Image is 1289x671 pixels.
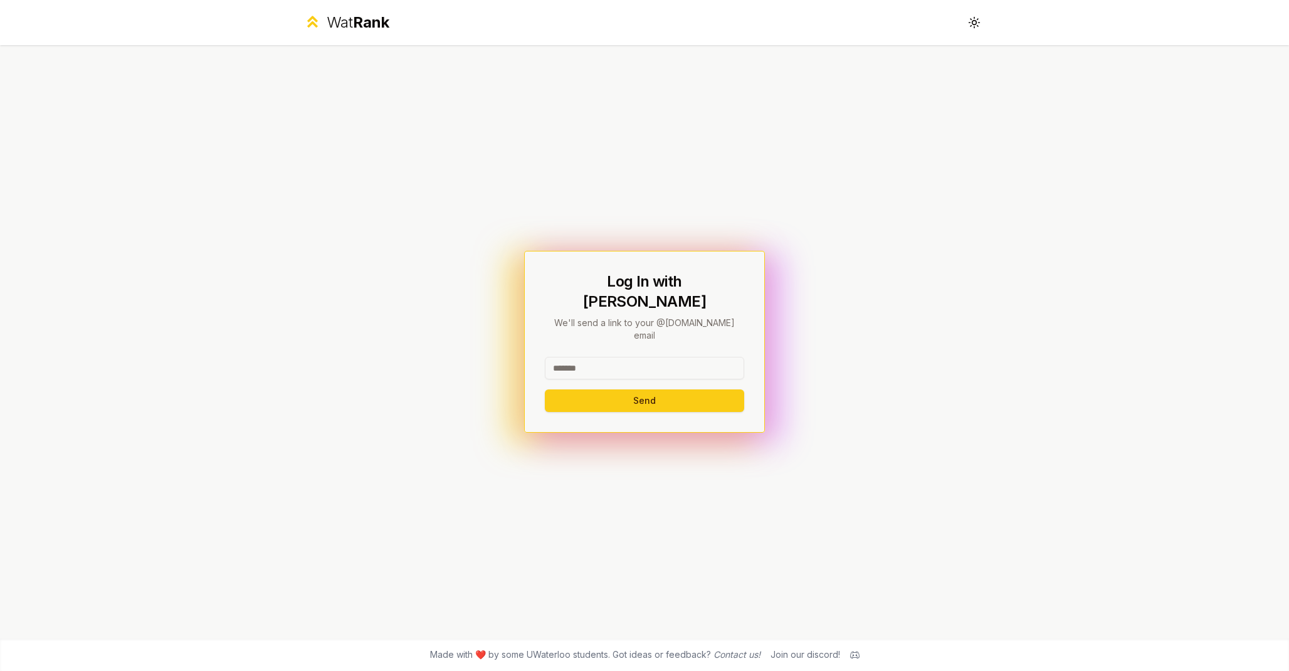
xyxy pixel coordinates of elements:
[430,648,760,661] span: Made with ❤️ by some UWaterloo students. Got ideas or feedback?
[303,13,389,33] a: WatRank
[713,649,760,660] a: Contact us!
[545,317,744,342] p: We'll send a link to your @[DOMAIN_NAME] email
[327,13,389,33] div: Wat
[771,648,840,661] div: Join our discord!
[353,13,389,31] span: Rank
[545,389,744,412] button: Send
[545,272,744,312] h1: Log In with [PERSON_NAME]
